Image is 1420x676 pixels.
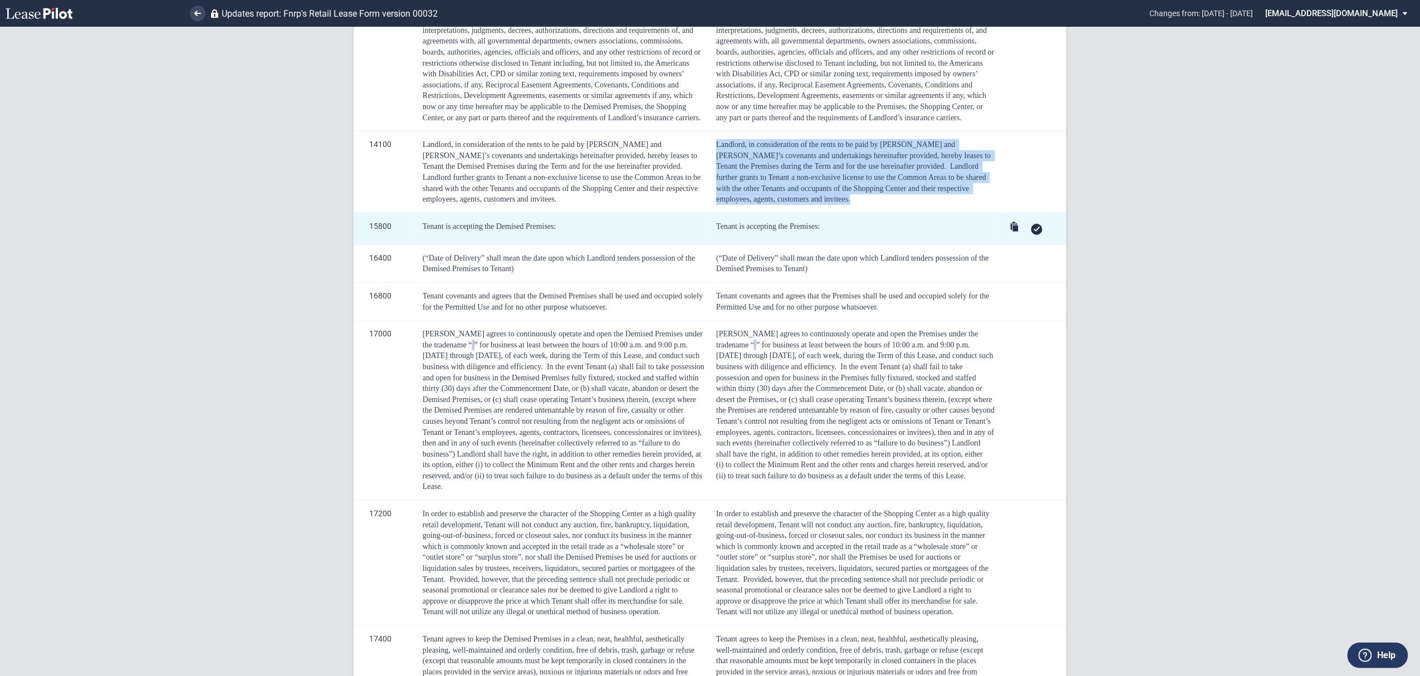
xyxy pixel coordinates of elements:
span: Changes from: [DATE] - [DATE] [1150,9,1253,18]
span: 17400 [369,625,391,652]
span: 15800 [369,213,391,239]
span: 14100 [369,131,391,158]
span: (30) days after the Commencement Date, or (b) [757,384,905,393]
span: : All laws, statutes, codes, acts, ordinances, rules, regulations, interpretations, judgments, de... [423,15,701,121]
span: a.m. and 9:00 [630,341,672,349]
span: to collect the Minimum Rent and the other rents and charges herein reserved, and/or (ii) [423,461,695,480]
span: Landlord further grants to Tenant a non-exclusive license to use the Common Areas to be shared wi... [423,173,701,203]
span: p.m. [DATE] through [DATE], of each week, during the Term of this Lease, and conduct such busines... [423,341,700,371]
span: shall fail to take possession and open for business in the Premises fully fixtured, stocked and s... [716,363,978,393]
span: : All laws, statutes, codes, acts, ordinances, rules, regulations, interpretations, judgments, de... [716,15,996,121]
span: In the event Tenant (a) [841,363,911,371]
span: to treat such failure to do business as a default under the terms of this Lease. [728,472,966,480]
span: Updates report: Fnrp's Retail Lease Form version 00032 [222,8,438,19]
span: Provided, however, that the preceding sentence shall not preclude periodic or seasonal promotiona... [716,575,986,605]
span: Landlord, in consideration of the rents to be paid by [PERSON_NAME] and [PERSON_NAME]’s covenants... [716,140,993,170]
span: (“Date of Delivery” shall mean the date upon which Landlord tenders possession of the Demised Pre... [716,254,991,273]
span: shall cease operating Tenant’s business therein, (except where the Premises are rendered untenant... [716,395,996,469]
span: In the event Tenant (a) [547,363,617,371]
span: a.m. and 9:00 [912,341,954,349]
span: In order to establish and preserve the character of the Shopping Center as a high quality retail ... [423,510,697,584]
span: shall vacate, abandon or desert the Demised Premises, or (c) [423,384,699,404]
span: ” for business at least between the hours of 10:00 [756,341,910,349]
span: 17000 [369,320,391,347]
span: shall fail to take possession and open for business in the Demised Premises fully fixtured, stock... [423,363,704,393]
span: Tenant is accepting the Demised Premises: [423,222,556,231]
span: [PERSON_NAME] agrees to continuously operate and open the Demised Premises under the tradename “ [423,330,703,349]
span: (30) days after the Commencement Date, or (b) [442,384,590,393]
span: Tenant covenants and agrees that the Premises shall be used and occupied solely for the Permitted... [716,292,991,311]
span: Landlord, in consideration of the rents to be paid by [PERSON_NAME] and [PERSON_NAME]’s covenants... [423,140,697,170]
span: Tenant will not utilize any illegal or unethical method of business operation. [716,608,954,616]
span: to treat such failure to do business as a default under the terms of this Lease. [423,472,702,491]
span: 16800 [369,282,391,309]
span: ” for business at least between the hours of 10:00 [474,341,628,349]
span: Tenant is accepting the Premises: [716,222,820,231]
span: In order to establish and preserve the character of the Shopping Center as a high quality retail ... [716,510,992,584]
button: Help [1348,643,1408,668]
span: p.m. [DATE] through [DATE], of each week, during the Term of this Lease, and conduct such busines... [716,341,995,371]
span: Provided, however, that the preceding sentence shall not preclude periodic or seasonal promotiona... [423,575,690,605]
span: shall cease operating Tenant’s business therein, (except where the Demised Premises are rendered ... [423,395,702,469]
span: (“Date of Delivery” shall mean the date upon which Landlord tenders possession of the Demised Pre... [423,254,695,273]
span: 17200 [369,500,391,527]
span: to collect the Minimum Rent and the other rents and charges herein reserved, and/or (ii) [716,461,990,480]
span: [PERSON_NAME] agrees to continuously operate and open the Premises under the tradename “ [716,330,980,349]
span: Tenant will not utilize any illegal or unethical method of business operation. [423,608,660,616]
span: shall vacate, abandon or desert the Premises, or (c) [716,384,984,404]
span: Tenant covenants and agrees that the Demised Premises shall be used and occupied solely for the P... [423,292,703,311]
label: Help [1377,648,1395,663]
span: 16400 [369,244,391,271]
